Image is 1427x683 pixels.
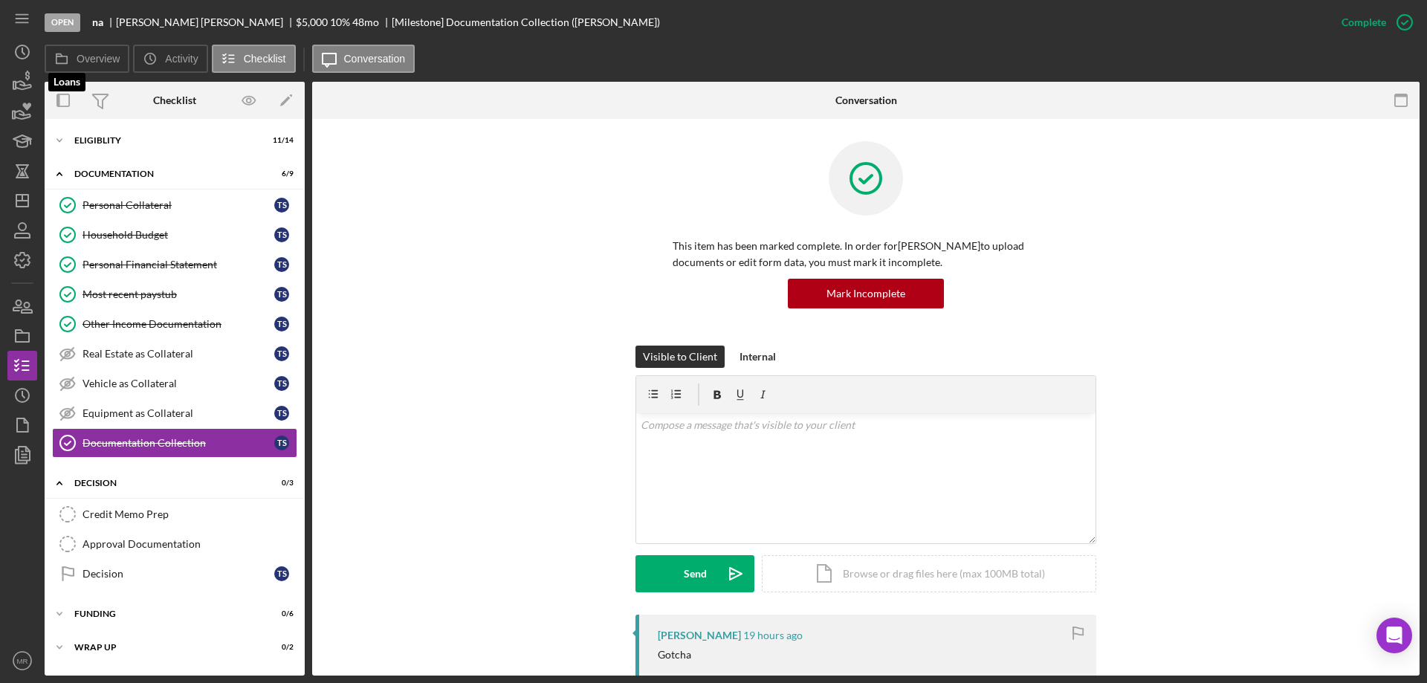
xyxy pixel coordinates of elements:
[82,288,274,300] div: Most recent paystub
[274,436,289,450] div: T S
[274,317,289,331] div: T S
[274,198,289,213] div: T S
[330,16,350,28] div: 10 %
[82,407,274,419] div: Equipment as Collateral
[74,136,256,145] div: Eligiblity
[165,53,198,65] label: Activity
[274,566,289,581] div: T S
[74,479,256,488] div: Decision
[673,238,1059,271] p: This item has been marked complete. In order for [PERSON_NAME] to upload documents or edit form d...
[212,45,296,73] button: Checklist
[267,643,294,652] div: 0 / 2
[52,250,297,279] a: Personal Financial StatementTS
[116,16,296,28] div: [PERSON_NAME] [PERSON_NAME]
[82,378,274,389] div: Vehicle as Collateral
[74,169,256,178] div: Documentation
[153,94,196,106] div: Checklist
[732,346,783,368] button: Internal
[52,220,297,250] a: Household BudgetTS
[1342,7,1386,37] div: Complete
[274,227,289,242] div: T S
[82,259,274,271] div: Personal Financial Statement
[82,348,274,360] div: Real Estate as Collateral
[52,279,297,309] a: Most recent paystubTS
[635,555,754,592] button: Send
[82,538,297,550] div: Approval Documentation
[7,646,37,676] button: MR
[835,94,897,106] div: Conversation
[52,309,297,339] a: Other Income DocumentationTS
[133,45,207,73] button: Activity
[244,53,286,65] label: Checklist
[82,318,274,330] div: Other Income Documentation
[740,346,776,368] div: Internal
[45,45,129,73] button: Overview
[52,369,297,398] a: Vehicle as CollateralTS
[82,437,274,449] div: Documentation Collection
[392,16,660,28] div: [Milestone] Documentation Collection ([PERSON_NAME])
[52,398,297,428] a: Equipment as CollateralTS
[267,136,294,145] div: 11 / 14
[296,16,328,28] span: $5,000
[274,406,289,421] div: T S
[274,257,289,272] div: T S
[658,649,691,661] div: Gotcha
[274,376,289,391] div: T S
[52,428,297,458] a: Documentation CollectionTS
[77,53,120,65] label: Overview
[82,199,274,211] div: Personal Collateral
[92,16,103,28] b: na
[344,53,406,65] label: Conversation
[82,508,297,520] div: Credit Memo Prep
[684,555,707,592] div: Send
[52,190,297,220] a: Personal CollateralTS
[74,609,256,618] div: Funding
[74,643,256,652] div: Wrap up
[788,279,944,308] button: Mark Incomplete
[267,169,294,178] div: 6 / 9
[743,629,803,641] time: 2025-09-25 21:05
[17,657,28,665] text: MR
[52,529,297,559] a: Approval Documentation
[52,499,297,529] a: Credit Memo Prep
[82,229,274,241] div: Household Budget
[1327,7,1420,37] button: Complete
[352,16,379,28] div: 48 mo
[658,629,741,641] div: [PERSON_NAME]
[1376,618,1412,653] div: Open Intercom Messenger
[274,287,289,302] div: T S
[635,346,725,368] button: Visible to Client
[82,568,274,580] div: Decision
[826,279,905,308] div: Mark Incomplete
[52,339,297,369] a: Real Estate as CollateralTS
[267,609,294,618] div: 0 / 6
[45,13,80,32] div: Open
[643,346,717,368] div: Visible to Client
[274,346,289,361] div: T S
[267,479,294,488] div: 0 / 3
[52,559,297,589] a: DecisionTS
[312,45,415,73] button: Conversation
